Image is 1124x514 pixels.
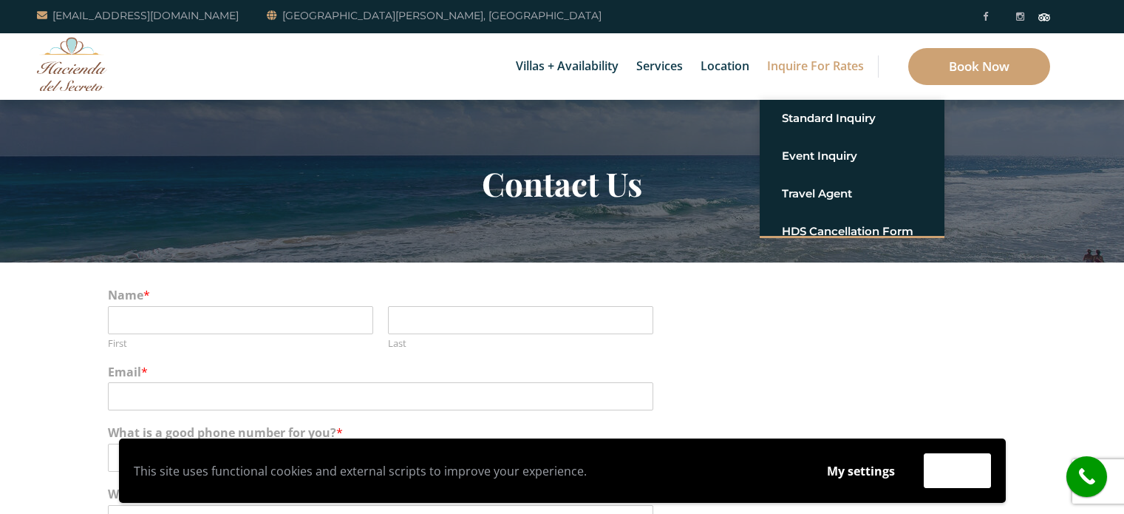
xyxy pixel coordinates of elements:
a: Services [629,33,690,100]
a: HDS Cancellation Form [782,218,922,245]
button: Accept [924,453,991,488]
a: [EMAIL_ADDRESS][DOMAIN_NAME] [37,7,239,24]
img: Tripadvisor_logomark.svg [1038,13,1050,21]
a: call [1066,456,1107,497]
a: [GEOGRAPHIC_DATA][PERSON_NAME], [GEOGRAPHIC_DATA] [267,7,602,24]
label: What is a good phone number for you? [108,425,1017,441]
a: Event Inquiry [782,143,922,169]
button: My settings [813,454,909,488]
a: Book Now [908,48,1050,85]
label: First [108,337,373,350]
label: Name [108,288,1017,303]
p: This site uses functional cookies and external scripts to improve your experience. [134,460,798,482]
i: call [1070,460,1103,493]
label: Email [108,365,1017,380]
a: Standard Inquiry [782,105,922,132]
img: Awesome Logo [37,37,107,91]
a: Inquire for Rates [760,33,871,100]
a: Location [693,33,757,100]
h2: Contact Us [130,164,995,203]
a: Travel Agent [782,180,922,207]
label: Last [388,337,653,350]
a: Villas + Availability [508,33,626,100]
